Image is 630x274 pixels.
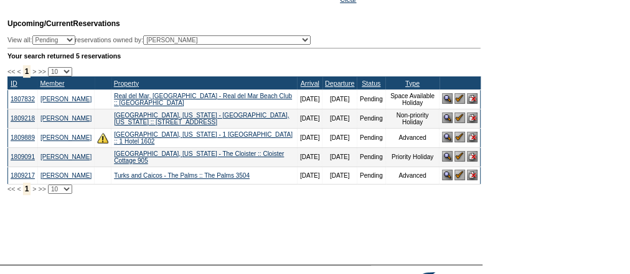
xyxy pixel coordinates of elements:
td: [DATE] [297,128,322,147]
img: Cancel Reservation [467,170,477,180]
a: Real del Mar, [GEOGRAPHIC_DATA] - Real del Mar Beach Club :: [GEOGRAPHIC_DATA] [114,93,292,106]
span: << [7,68,15,75]
td: Pending [357,109,385,128]
span: << [7,185,15,193]
td: [DATE] [322,109,357,128]
td: [DATE] [322,128,357,147]
a: ID [11,80,17,87]
a: Turks and Caicos - The Palms :: The Palms 3504 [114,172,250,179]
a: 1807832 [11,96,35,103]
span: Reservations [7,19,120,28]
span: > [32,68,36,75]
img: Confirm Reservation [454,151,465,162]
a: Arrival [301,80,319,87]
a: Type [405,80,420,87]
td: [DATE] [322,147,357,167]
img: There are insufficient days and/or tokens to cover this reservation [97,132,108,144]
img: Confirm Reservation [454,132,465,142]
img: View Reservation [442,93,453,104]
span: >> [38,185,45,193]
img: Confirm Reservation [454,93,465,104]
a: [PERSON_NAME] [40,115,92,122]
img: View Reservation [442,170,453,180]
td: Pending [357,147,385,167]
td: Pending [357,128,385,147]
span: < [17,68,21,75]
a: 1809889 [11,134,35,141]
img: Confirm Reservation [454,112,465,123]
td: Priority Holiday [385,147,440,167]
img: View Reservation [442,132,453,142]
a: [PERSON_NAME] [40,153,92,160]
a: [PERSON_NAME] [40,96,92,103]
span: 1 [23,183,31,195]
div: Your search returned 5 reservations [7,52,481,60]
span: 1 [23,65,31,78]
img: Cancel Reservation [467,151,477,162]
img: View Reservation [442,151,453,162]
td: Advanced [385,167,440,184]
a: Status [362,80,380,87]
a: [GEOGRAPHIC_DATA], [US_STATE] - 1 [GEOGRAPHIC_DATA] :: 1 Hotel 1602 [114,131,293,145]
span: > [32,185,36,193]
img: Cancel Reservation [467,132,477,142]
img: View Reservation [442,112,453,123]
a: Member [40,80,64,87]
a: Departure [325,80,354,87]
a: [GEOGRAPHIC_DATA], [US_STATE] - The Cloister :: Cloister Cottage 905 [114,150,284,164]
span: Upcoming/Current [7,19,73,28]
td: [DATE] [297,109,322,128]
td: [DATE] [297,147,322,167]
a: [PERSON_NAME] [40,134,92,141]
span: < [17,185,21,193]
td: [DATE] [297,167,322,184]
a: [PERSON_NAME] [40,172,92,179]
td: Pending [357,89,385,109]
a: [GEOGRAPHIC_DATA], [US_STATE] - [GEOGRAPHIC_DATA], [US_STATE] :: [STREET_ADDRESS] [114,112,289,126]
td: Advanced [385,128,440,147]
td: [DATE] [322,167,357,184]
a: 1809218 [11,115,35,122]
a: Property [114,80,139,87]
img: Confirm Reservation [454,170,465,180]
td: Non-priority Holiday [385,109,440,128]
td: [DATE] [322,89,357,109]
img: Cancel Reservation [467,112,477,123]
a: 1809091 [11,153,35,160]
div: View all: reservations owned by: [7,35,316,45]
td: Pending [357,167,385,184]
img: Cancel Reservation [467,93,477,104]
a: 1809217 [11,172,35,179]
span: >> [38,68,45,75]
td: Space Available Holiday [385,89,440,109]
td: [DATE] [297,89,322,109]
